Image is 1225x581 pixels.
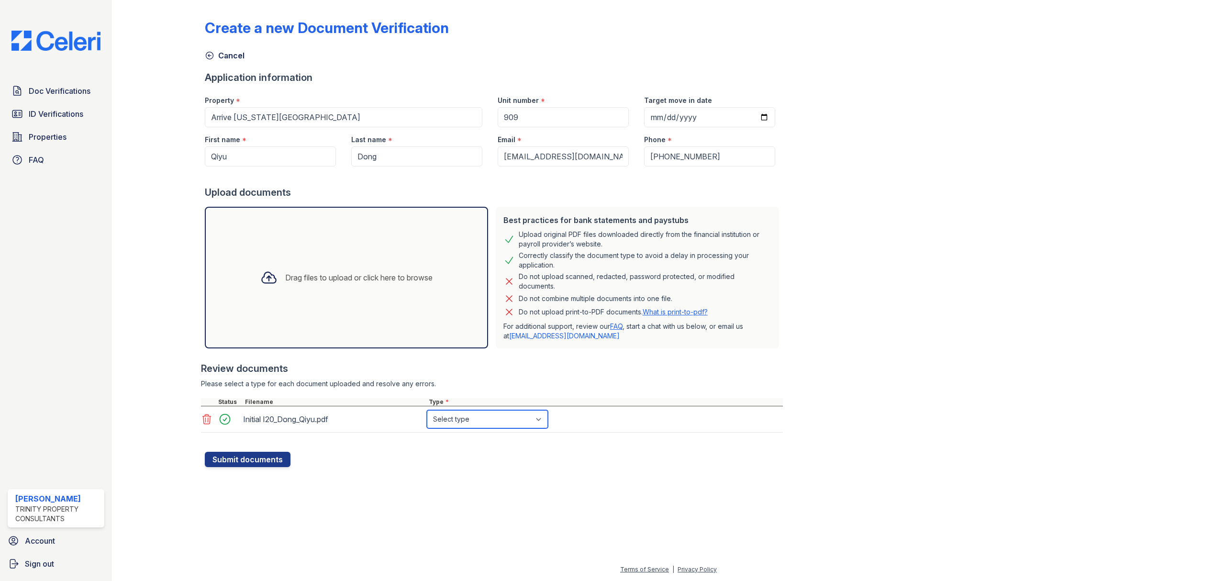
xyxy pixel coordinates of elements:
[25,535,55,547] span: Account
[519,251,771,270] div: Correctly classify the document type to avoid a delay in processing your application.
[509,332,620,340] a: [EMAIL_ADDRESS][DOMAIN_NAME]
[672,566,674,573] div: |
[620,566,669,573] a: Terms of Service
[610,322,623,330] a: FAQ
[351,135,386,145] label: Last name
[205,96,234,105] label: Property
[498,96,539,105] label: Unit number
[29,108,83,120] span: ID Verifications
[205,135,240,145] label: First name
[519,272,771,291] div: Do not upload scanned, redacted, password protected, or modified documents.
[205,186,783,199] div: Upload documents
[427,398,783,406] div: Type
[643,308,708,316] a: What is print-to-pdf?
[29,154,44,166] span: FAQ
[4,554,108,573] a: Sign out
[15,493,100,504] div: [PERSON_NAME]
[4,31,108,51] img: CE_Logo_Blue-a8612792a0a2168367f1c8372b55b34899dd931a85d93a1a3d3e32e68fde9ad4.png
[29,85,90,97] span: Doc Verifications
[205,50,245,61] a: Cancel
[205,452,290,467] button: Submit documents
[25,558,54,570] span: Sign out
[8,127,104,146] a: Properties
[503,214,771,226] div: Best practices for bank statements and paystubs
[201,362,783,375] div: Review documents
[285,272,433,283] div: Drag files to upload or click here to browse
[678,566,717,573] a: Privacy Policy
[205,71,783,84] div: Application information
[205,19,449,36] div: Create a new Document Verification
[644,96,712,105] label: Target move in date
[8,81,104,101] a: Doc Verifications
[644,135,666,145] label: Phone
[519,307,708,317] p: Do not upload print-to-PDF documents.
[4,531,108,550] a: Account
[519,293,672,304] div: Do not combine multiple documents into one file.
[498,135,515,145] label: Email
[201,379,783,389] div: Please select a type for each document uploaded and resolve any errors.
[216,398,243,406] div: Status
[243,398,427,406] div: Filename
[29,131,67,143] span: Properties
[519,230,771,249] div: Upload original PDF files downloaded directly from the financial institution or payroll provider’...
[8,150,104,169] a: FAQ
[243,412,423,427] div: Initial I20_Dong_Qiyu.pdf
[15,504,100,524] div: Trinity Property Consultants
[8,104,104,123] a: ID Verifications
[503,322,771,341] p: For additional support, review our , start a chat with us below, or email us at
